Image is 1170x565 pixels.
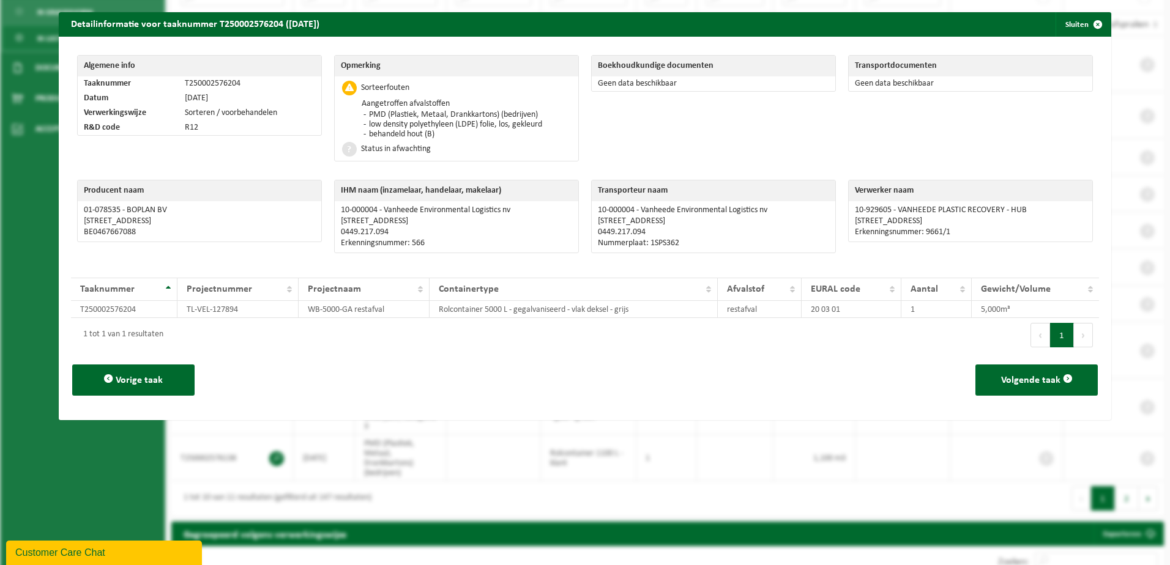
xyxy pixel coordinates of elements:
[1030,323,1050,347] button: Previous
[592,56,835,76] th: Boekhoudkundige documenten
[179,91,321,106] td: [DATE]
[598,227,829,237] p: 0449.217.094
[80,284,135,294] span: Taaknummer
[366,110,542,120] li: PMD (Plastiek, Metaal, Drankkartons) (bedrijven)
[598,238,829,248] p: Nummerplaat: 1SPS362
[78,76,179,91] td: Taaknummer
[6,538,204,565] iframe: chat widget
[981,284,1051,294] span: Gewicht/Volume
[77,324,163,346] div: 1 tot 1 van 1 resultaten
[179,76,321,91] td: T250002576204
[78,106,179,120] td: Verwerkingswijze
[1074,323,1093,347] button: Next
[84,227,315,237] p: BE0467667088
[855,216,1086,226] p: [STREET_ADDRESS]
[849,180,1092,201] th: Verwerker naam
[308,284,361,294] span: Projectnaam
[802,301,902,318] td: 20 03 01
[84,216,315,226] p: [STREET_ADDRESS]
[430,301,718,318] td: Rolcontainer 5000 L - gegalvaniseerd - vlak deksel - grijs
[901,301,972,318] td: 1
[116,375,163,385] span: Vorige taak
[718,301,802,318] td: restafval
[855,205,1086,215] p: 10-929605 - VANHEEDE PLASTIC RECOVERY - HUB
[598,216,829,226] p: [STREET_ADDRESS]
[1050,323,1074,347] button: 1
[855,227,1086,237] p: Erkenningsnummer: 9661/1
[78,180,321,201] th: Producent naam
[362,99,542,109] p: Aangetroffen afvalstoffen
[592,76,835,91] td: Geen data beschikbaar
[361,145,431,153] div: Status in afwachting
[84,205,315,215] p: 01-078535 - BOPLAN BV
[366,130,542,139] li: behandeld hout (B)
[811,284,860,294] span: EURAL code
[179,106,321,120] td: Sorteren / voorbehandelen
[972,301,1099,318] td: 5,000m³
[341,216,572,226] p: [STREET_ADDRESS]
[72,364,195,396] button: Vorige taak
[341,238,572,248] p: Erkenningsnummer: 566
[975,364,1098,396] button: Volgende taak
[59,12,332,35] h2: Detailinformatie voor taaknummer T250002576204 ([DATE])
[361,84,409,92] div: Sorteerfouten
[727,284,764,294] span: Afvalstof
[592,180,835,201] th: Transporteur naam
[78,91,179,106] td: Datum
[341,205,572,215] p: 10-000004 - Vanheede Environmental Logistics nv
[78,56,321,76] th: Algemene info
[849,56,1064,76] th: Transportdocumenten
[335,180,578,201] th: IHM naam (inzamelaar, handelaar, makelaar)
[177,301,299,318] td: TL-VEL-127894
[335,56,578,76] th: Opmerking
[849,76,1092,91] td: Geen data beschikbaar
[179,120,321,135] td: R12
[187,284,252,294] span: Projectnummer
[366,120,542,130] li: low density polyethyleen (LDPE) folie, los, gekleurd
[71,301,178,318] td: T250002576204
[341,227,572,237] p: 0449.217.094
[1056,12,1110,37] button: Sluiten
[1001,375,1060,385] span: Volgende taak
[78,120,179,135] td: R&D code
[598,205,829,215] p: 10-000004 - Vanheede Environmental Logistics nv
[911,284,938,294] span: Aantal
[439,284,499,294] span: Containertype
[299,301,430,318] td: WB-5000-GA restafval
